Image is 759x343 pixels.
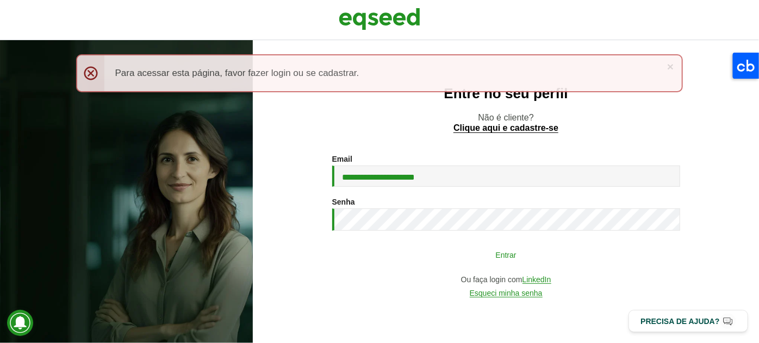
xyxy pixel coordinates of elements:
img: EqSeed Logo [339,5,420,33]
a: × [667,61,674,72]
button: Entrar [365,244,648,265]
a: Clique aqui e cadastre-se [453,124,558,133]
div: Para acessar esta página, favor fazer login ou se cadastrar. [76,54,683,92]
a: LinkedIn [522,276,551,284]
div: Ou faça login com [332,276,680,284]
p: Não é cliente? [275,112,737,133]
a: Esqueci minha senha [470,289,543,297]
label: Senha [332,198,355,206]
label: Email [332,155,352,163]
